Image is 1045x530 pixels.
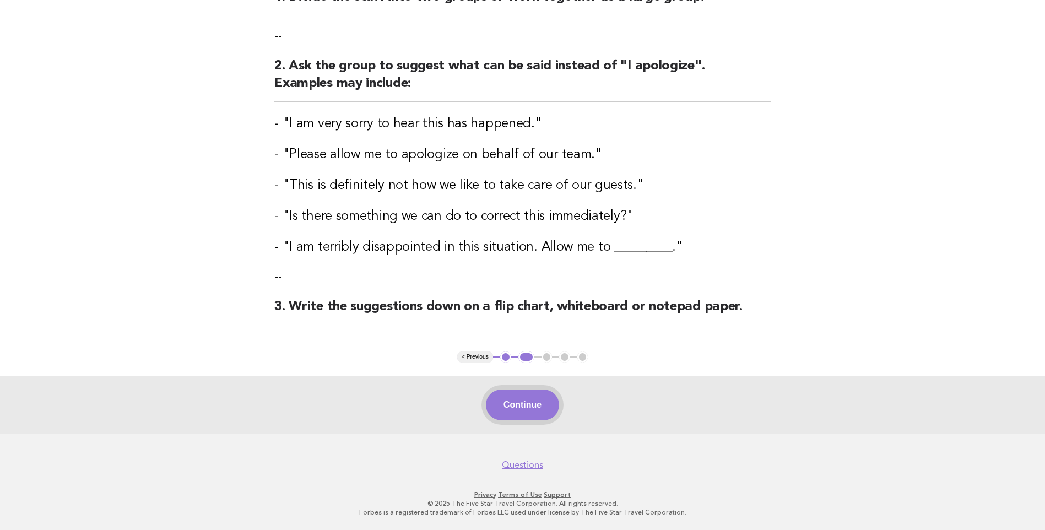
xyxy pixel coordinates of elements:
[274,146,771,164] h3: - "Please allow me to apologize on behalf of our team."
[274,177,771,194] h3: - "This is definitely not how we like to take care of our guests."
[518,351,534,363] button: 2
[474,491,496,499] a: Privacy
[186,508,860,517] p: Forbes is a registered trademark of Forbes LLC used under license by The Five Star Travel Corpora...
[274,239,771,256] h3: - "I am terribly disappointed in this situation. Allow me to _________."
[498,491,542,499] a: Terms of Use
[274,208,771,225] h3: - "Is there something we can do to correct this immediately?"
[486,390,559,420] button: Continue
[186,499,860,508] p: © 2025 The Five Star Travel Corporation. All rights reserved.
[274,269,771,285] p: --
[274,115,771,133] h3: - "I am very sorry to hear this has happened."
[274,29,771,44] p: --
[502,459,543,470] a: Questions
[457,351,493,363] button: < Previous
[186,490,860,499] p: · ·
[274,298,771,325] h2: 3. Write the suggestions down on a flip chart, whiteboard or notepad paper.
[500,351,511,363] button: 1
[274,57,771,102] h2: 2. Ask the group to suggest what can be said instead of "I apologize". Examples may include:
[544,491,571,499] a: Support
